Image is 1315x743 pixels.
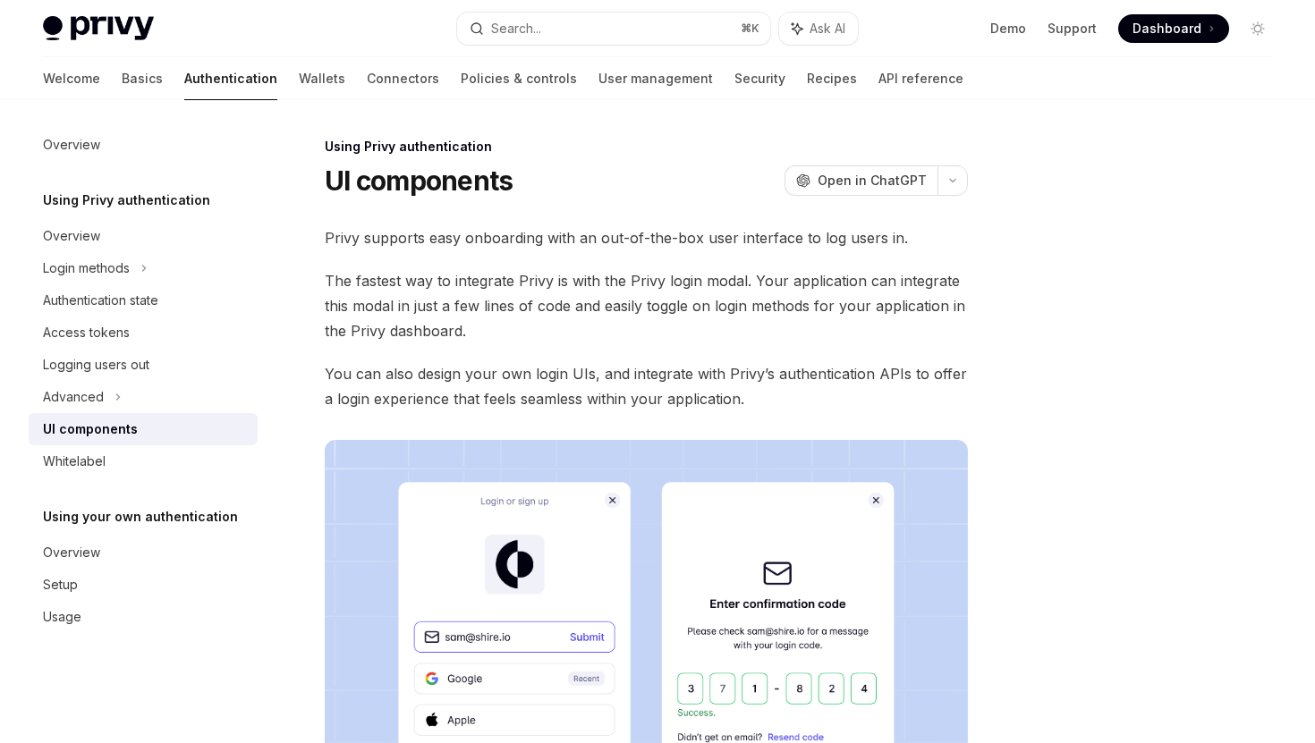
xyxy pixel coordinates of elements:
a: Authentication state [29,284,258,317]
a: Basics [122,57,163,100]
div: Logging users out [43,354,149,376]
div: Setup [43,574,78,595]
a: Policies & controls [461,57,577,100]
h1: UI components [325,165,513,197]
div: Whitelabel [43,451,106,472]
span: You can also design your own login UIs, and integrate with Privy’s authentication APIs to offer a... [325,361,968,411]
div: Overview [43,225,100,247]
span: Ask AI [810,20,845,38]
a: Logging users out [29,349,258,381]
a: Overview [29,129,258,161]
a: Usage [29,601,258,633]
a: Overview [29,536,258,569]
button: Open in ChatGPT [785,165,937,196]
a: Security [734,57,785,100]
a: Welcome [43,57,100,100]
a: Setup [29,569,258,601]
span: ⌘ K [741,21,759,36]
button: Ask AI [779,13,858,45]
a: User management [598,57,713,100]
h5: Using your own authentication [43,506,238,528]
div: Login methods [43,258,130,279]
a: Whitelabel [29,445,258,477]
a: Wallets [299,57,345,100]
span: The fastest way to integrate Privy is with the Privy login modal. Your application can integrate ... [325,268,968,343]
div: UI components [43,418,138,440]
div: Advanced [43,386,104,408]
a: Dashboard [1118,14,1229,43]
button: Toggle dark mode [1243,14,1272,43]
span: Dashboard [1133,20,1201,38]
div: Overview [43,134,100,156]
div: Access tokens [43,322,130,343]
a: Connectors [367,57,439,100]
div: Authentication state [43,290,158,311]
img: light logo [43,16,154,41]
span: Open in ChatGPT [818,172,927,190]
a: UI components [29,413,258,445]
div: Using Privy authentication [325,138,968,156]
a: Overview [29,220,258,252]
span: Privy supports easy onboarding with an out-of-the-box user interface to log users in. [325,225,968,250]
a: Authentication [184,57,277,100]
div: Search... [491,18,541,39]
a: Demo [990,20,1026,38]
a: API reference [878,57,963,100]
a: Recipes [807,57,857,100]
div: Usage [43,606,81,628]
h5: Using Privy authentication [43,190,210,211]
button: Search...⌘K [457,13,769,45]
div: Overview [43,542,100,563]
a: Access tokens [29,317,258,349]
a: Support [1048,20,1097,38]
